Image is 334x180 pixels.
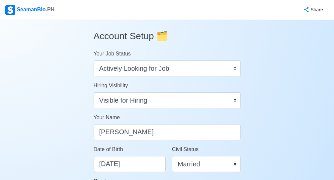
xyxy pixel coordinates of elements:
label: Your Job Status [94,50,131,58]
label: Civil Status [172,145,199,153]
span: Your Name [94,115,120,120]
span: Hiring Visibility [94,83,128,88]
input: Type your name [94,124,241,140]
span: folder [156,31,168,41]
h3: Account Setup [94,25,241,47]
label: Date of Birth [94,145,123,153]
button: Share [297,3,329,16]
span: .PH [46,7,55,12]
img: Logo [5,5,15,15]
div: SeamanBio [5,5,54,15]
